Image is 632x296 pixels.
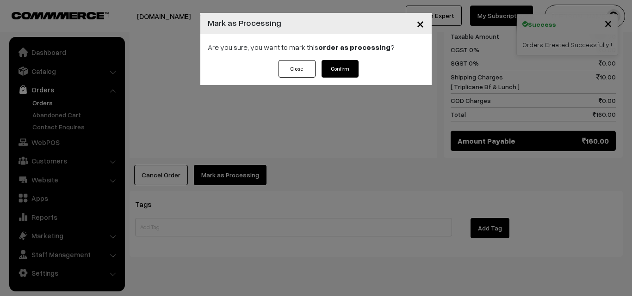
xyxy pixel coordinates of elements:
[409,9,432,38] button: Close
[322,60,359,78] button: Confirm
[416,15,424,32] span: ×
[200,34,432,60] div: Are you sure, you want to mark this ?
[208,17,281,29] h4: Mark as Processing
[279,60,316,78] button: Close
[318,42,390,52] strong: order as processing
